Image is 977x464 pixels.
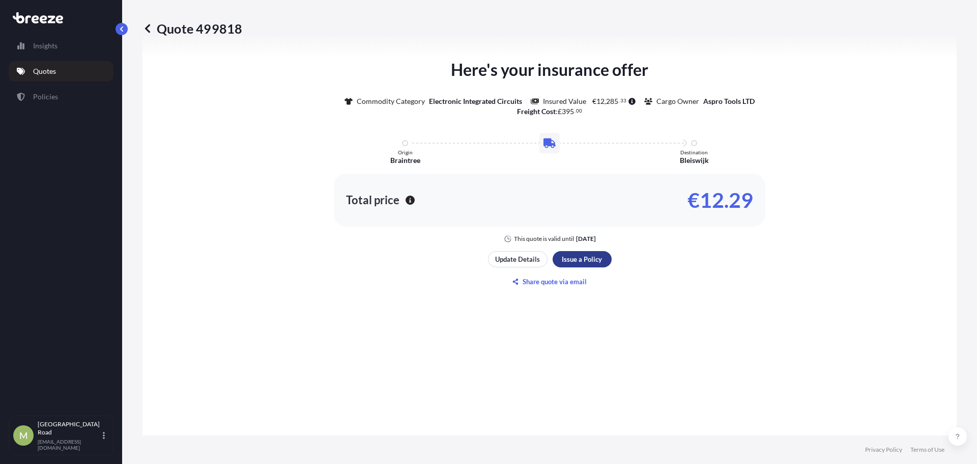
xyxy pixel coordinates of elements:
[910,446,944,454] a: Terms of Use
[605,98,606,105] span: ,
[865,446,902,454] a: Privacy Policy
[553,251,612,267] button: Issue a Policy
[517,106,582,117] p: :
[9,36,113,56] a: Insights
[703,96,755,106] p: Aspro Tools LTD
[33,41,58,51] p: Insights
[517,107,556,116] b: Freight Cost
[620,99,626,102] span: 33
[680,149,708,155] p: Destination
[687,192,753,208] p: €12.29
[38,439,101,451] p: [EMAIL_ADDRESS][DOMAIN_NAME]
[398,149,413,155] p: Origin
[576,109,582,113] span: 00
[488,251,548,267] button: Update Details
[562,108,574,115] span: 395
[9,61,113,81] a: Quotes
[574,109,576,113] span: .
[33,92,58,102] p: Policies
[543,96,586,106] p: Insured Value
[429,96,522,106] p: Electronic Integrated Circuits
[38,420,101,436] p: [GEOGRAPHIC_DATA] Road
[576,235,596,243] p: [DATE]
[451,58,648,82] p: Here's your insurance offer
[558,108,562,115] span: £
[523,277,587,287] p: Share quote via email
[346,195,399,205] p: Total price
[656,96,699,106] p: Cargo Owner
[592,98,596,105] span: €
[562,254,602,264] p: Issue a Policy
[495,254,540,264] p: Update Details
[596,98,605,105] span: 12
[606,98,618,105] span: 285
[142,20,242,37] p: Quote 499818
[357,96,425,106] p: Commodity Category
[619,99,620,102] span: .
[514,235,574,243] p: This quote is valid until
[680,155,709,166] p: Bleiswijk
[488,274,612,290] button: Share quote via email
[9,87,113,107] a: Policies
[33,66,56,76] p: Quotes
[19,430,28,441] span: M
[390,155,420,166] p: Braintree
